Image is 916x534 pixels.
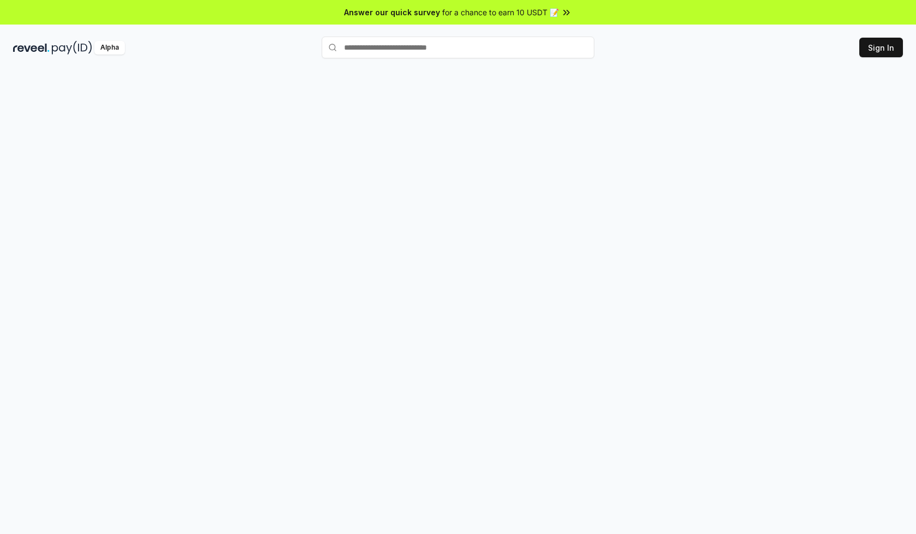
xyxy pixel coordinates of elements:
[52,41,92,55] img: pay_id
[344,7,440,18] span: Answer our quick survey
[13,41,50,55] img: reveel_dark
[859,38,903,57] button: Sign In
[94,41,125,55] div: Alpha
[442,7,559,18] span: for a chance to earn 10 USDT 📝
